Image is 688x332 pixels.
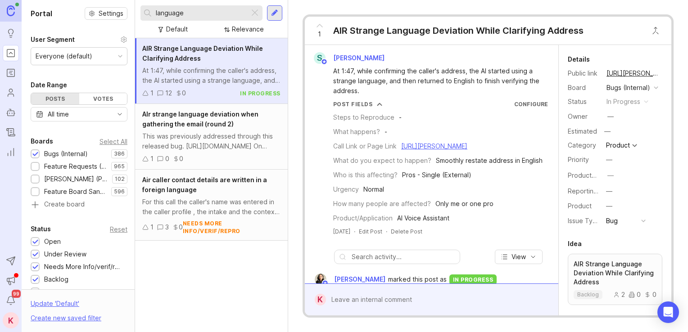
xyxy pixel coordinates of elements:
[402,170,471,180] div: Pros - Single (External)
[568,238,582,249] div: Idea
[604,67,662,79] a: [URL][PERSON_NAME]
[240,90,281,97] div: in progress
[397,213,449,223] div: AI Voice Assistant
[568,254,662,305] a: AIR Strange Language Deviation While Clarifying Addressbacklog200
[568,217,601,224] label: Issue Type
[3,144,19,160] a: Reporting
[165,222,169,232] div: 3
[44,174,108,184] div: [PERSON_NAME] (Public)
[385,127,387,137] div: -
[150,154,154,164] div: 1
[142,131,281,151] div: This was previously addressed through this released bug. [URL][DOMAIN_NAME] On [DATE] got an agen...
[568,54,590,65] div: Details
[44,237,61,247] div: Open
[449,274,497,285] div: in progress
[568,202,592,210] label: Product
[31,136,53,147] div: Boards
[568,128,597,135] div: Estimated
[44,287,75,297] div: Candidate
[333,24,584,37] div: AIR Strange Language Deviation While Clarifying Address
[333,213,393,223] div: Product/Application
[644,292,656,298] div: 0
[183,220,281,235] div: needs more info/verif/repro
[156,8,246,18] input: Search...
[31,93,79,104] div: Posts
[607,170,614,180] div: —
[113,111,127,118] svg: toggle icon
[100,139,127,144] div: Select All
[606,186,612,196] div: —
[85,7,127,20] a: Settings
[568,112,599,121] div: Owner
[44,262,123,272] div: Needs More Info/verif/repro
[3,104,19,121] a: Autopilot
[605,170,616,181] button: ProductboardID
[179,154,183,164] div: 0
[568,97,599,107] div: Status
[31,299,79,313] div: Update ' Default '
[333,170,398,180] div: Who is this affecting?
[99,9,123,18] span: Settings
[3,124,19,140] a: Changelog
[232,24,264,34] div: Relevance
[388,274,447,284] span: marked this post as
[495,250,543,264] button: View
[606,216,618,226] div: Bug
[150,88,154,98] div: 1
[333,141,397,151] div: Call Link or Page Link
[182,88,186,98] div: 0
[114,188,125,195] p: 596
[606,201,612,211] div: —
[511,252,526,261] span: View
[44,249,86,259] div: Under Review
[386,228,387,235] div: ·
[359,228,382,235] div: Edit Post
[179,222,183,232] div: 0
[577,291,599,298] p: backlog
[629,292,641,298] div: 0
[607,83,650,93] div: Bugs (Internal)
[436,156,543,166] div: Smoothly restate address in English
[3,312,19,328] button: K
[435,199,493,209] div: Only me or one pro
[142,197,281,217] div: For this call the caller's name was entered in the caller profile , the intake and the context bo...
[165,154,169,164] div: 0
[166,24,188,34] div: Default
[613,292,625,298] div: 2
[3,65,19,81] a: Roadmaps
[568,171,616,179] label: ProductboardID
[607,97,640,107] div: in progress
[334,274,385,284] span: [PERSON_NAME]
[352,252,455,262] input: Search activity...
[333,66,540,96] div: At 1:47, while confirming the caller's address, the AI started using a strange language, and then...
[333,156,431,166] div: What do you expect to happen?
[514,101,548,108] a: Configure
[647,22,665,40] button: Close button
[3,25,19,41] a: Ideas
[315,294,326,305] div: K
[333,100,383,108] button: Post Fields
[115,175,125,183] p: 102
[135,104,288,170] a: AIr strange language deviation when gathering the email (round 2)This was previously addressed th...
[315,274,326,285] img: Ysabelle Eugenio
[333,112,394,122] div: Steps to Reproduce
[391,228,422,235] div: Delete Post
[31,8,52,19] h1: Portal
[321,58,327,65] img: member badge
[44,187,107,197] div: Feature Board Sandbox [DATE]
[12,290,21,298] span: 99
[333,184,359,194] div: Urgency
[606,155,612,165] div: —
[44,162,107,171] div: Feature Requests (Internal)
[114,163,125,170] p: 965
[31,80,67,90] div: Date Range
[150,222,154,232] div: 1
[3,45,19,61] a: Portal
[333,199,431,209] div: How many people are affected?
[3,292,19,309] button: Notifications
[165,88,172,98] div: 12
[606,142,630,148] div: Product
[135,170,288,241] a: Air caller contact details are written in a foreign languageFor this call the caller's name was e...
[79,93,127,104] div: Votes
[114,150,125,157] p: 386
